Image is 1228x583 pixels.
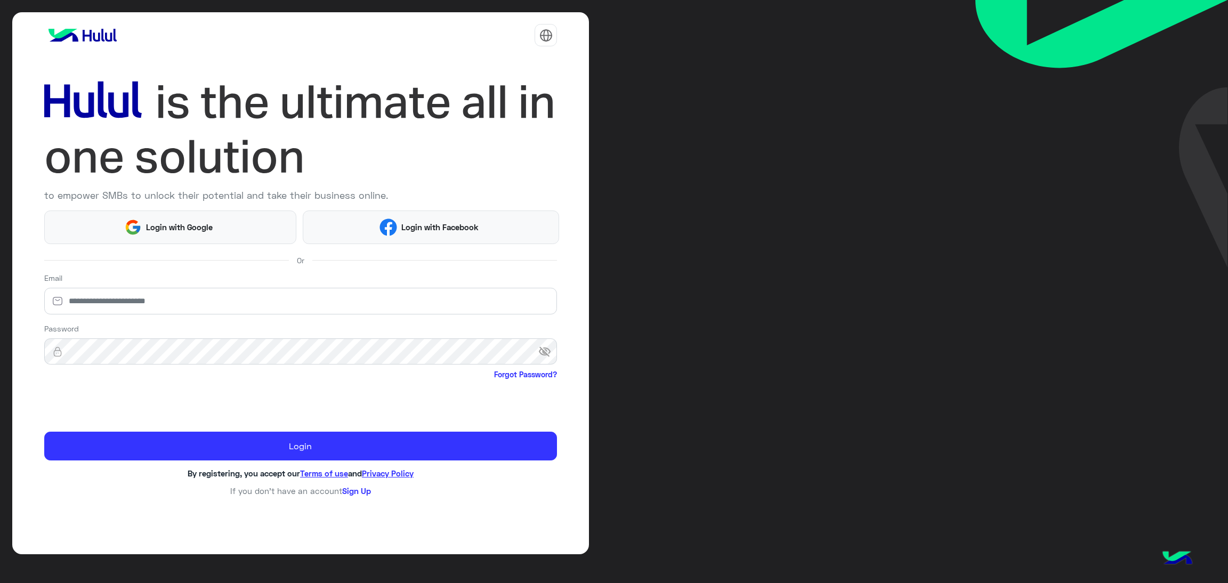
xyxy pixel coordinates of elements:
[44,382,206,424] iframe: reCAPTCHA
[44,75,558,184] img: hululLoginTitle_EN.svg
[44,210,297,244] button: Login with Google
[379,218,397,236] img: Facebook
[342,486,371,496] a: Sign Up
[44,432,558,460] button: Login
[538,342,558,361] span: visibility_off
[44,486,558,496] h6: If you don’t have an account
[142,221,216,233] span: Login with Google
[297,255,304,266] span: Or
[188,468,300,478] span: By registering, you accept our
[348,468,362,478] span: and
[124,218,142,236] img: Google
[397,221,482,233] span: Login with Facebook
[44,346,71,357] img: lock
[300,468,348,478] a: Terms of use
[44,272,62,284] label: Email
[44,25,121,46] img: logo
[1159,540,1196,578] img: hulul-logo.png
[494,369,557,380] a: Forgot Password?
[362,468,414,478] a: Privacy Policy
[44,296,71,306] img: email
[44,188,558,203] p: to empower SMBs to unlock their potential and take their business online.
[539,29,553,42] img: tab
[44,323,79,334] label: Password
[303,210,559,244] button: Login with Facebook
